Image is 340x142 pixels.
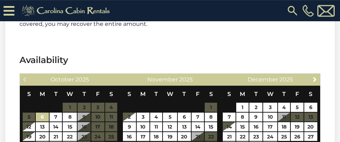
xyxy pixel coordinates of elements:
[63,113,77,122] a: 8
[291,122,303,131] a: 19
[263,103,277,112] a: 3
[179,76,193,83] span: 2025
[249,132,262,141] a: 23
[137,113,150,122] a: 3
[311,75,319,84] a: Next
[263,113,277,122] a: 10
[249,113,262,122] a: 9
[63,122,77,131] a: 15
[248,76,278,83] span: December
[137,132,150,141] a: 17
[278,103,290,112] a: 4
[23,122,35,131] a: 12
[223,113,235,122] a: 7
[196,91,199,97] span: Friday
[223,132,235,141] a: 21
[192,113,204,122] a: 7
[240,91,245,97] span: Monday
[278,122,290,131] a: 18
[36,122,49,131] a: 13
[178,122,191,131] a: 13
[123,113,136,122] a: 2
[312,76,318,82] span: Next
[23,132,35,141] a: 19
[304,132,317,141] a: 27
[137,122,150,131] a: 10
[249,122,262,131] a: 16
[150,113,162,122] a: 4
[167,91,173,97] span: Wednesday
[63,132,77,141] a: 22
[40,91,45,97] span: Monday
[236,132,249,141] a: 22
[96,91,100,97] span: Friday
[236,103,249,112] a: 1
[123,132,136,141] a: 16
[205,113,217,122] a: 8
[301,5,316,17] a: [PHONE_NUMBER]
[249,103,262,112] a: 2
[19,54,321,66] h3: Availability
[236,122,249,131] a: 15
[278,132,290,141] a: 25
[154,91,158,97] span: Tuesday
[36,132,49,141] a: 20
[182,91,186,97] span: Thursday
[50,122,62,131] a: 14
[163,122,177,131] a: 12
[123,122,136,131] a: 9
[192,122,204,131] a: 14
[75,76,89,83] span: 2025
[147,76,178,83] span: November
[50,113,62,122] a: 7
[227,91,231,97] span: Sunday
[263,132,277,141] a: 24
[178,113,191,122] a: 6
[309,91,312,97] span: Saturday
[83,91,86,97] span: Thursday
[291,132,303,141] a: 26
[150,122,162,131] a: 11
[54,91,58,97] span: Tuesday
[282,91,286,97] span: Thursday
[295,91,299,97] span: Friday
[291,103,303,112] a: 5
[50,132,62,141] a: 21
[267,91,273,97] span: Wednesday
[209,91,213,97] span: Saturday
[304,122,317,131] a: 20
[279,76,293,83] span: 2025
[109,91,113,97] span: Saturday
[178,132,191,141] a: 20
[140,91,146,97] span: Monday
[254,91,258,97] span: Tuesday
[223,122,235,131] a: 14
[236,113,249,122] a: 8
[163,132,177,141] a: 19
[163,113,177,122] a: 5
[127,91,131,97] span: Sunday
[286,4,299,17] img: search-regular.svg
[36,113,49,122] a: 6
[150,132,162,141] a: 18
[67,91,73,97] span: Wednesday
[18,4,116,18] img: Khaki-logo.png
[205,122,217,131] a: 15
[263,122,277,131] a: 17
[27,91,31,97] span: Sunday
[51,76,74,83] span: October
[304,103,317,112] a: 6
